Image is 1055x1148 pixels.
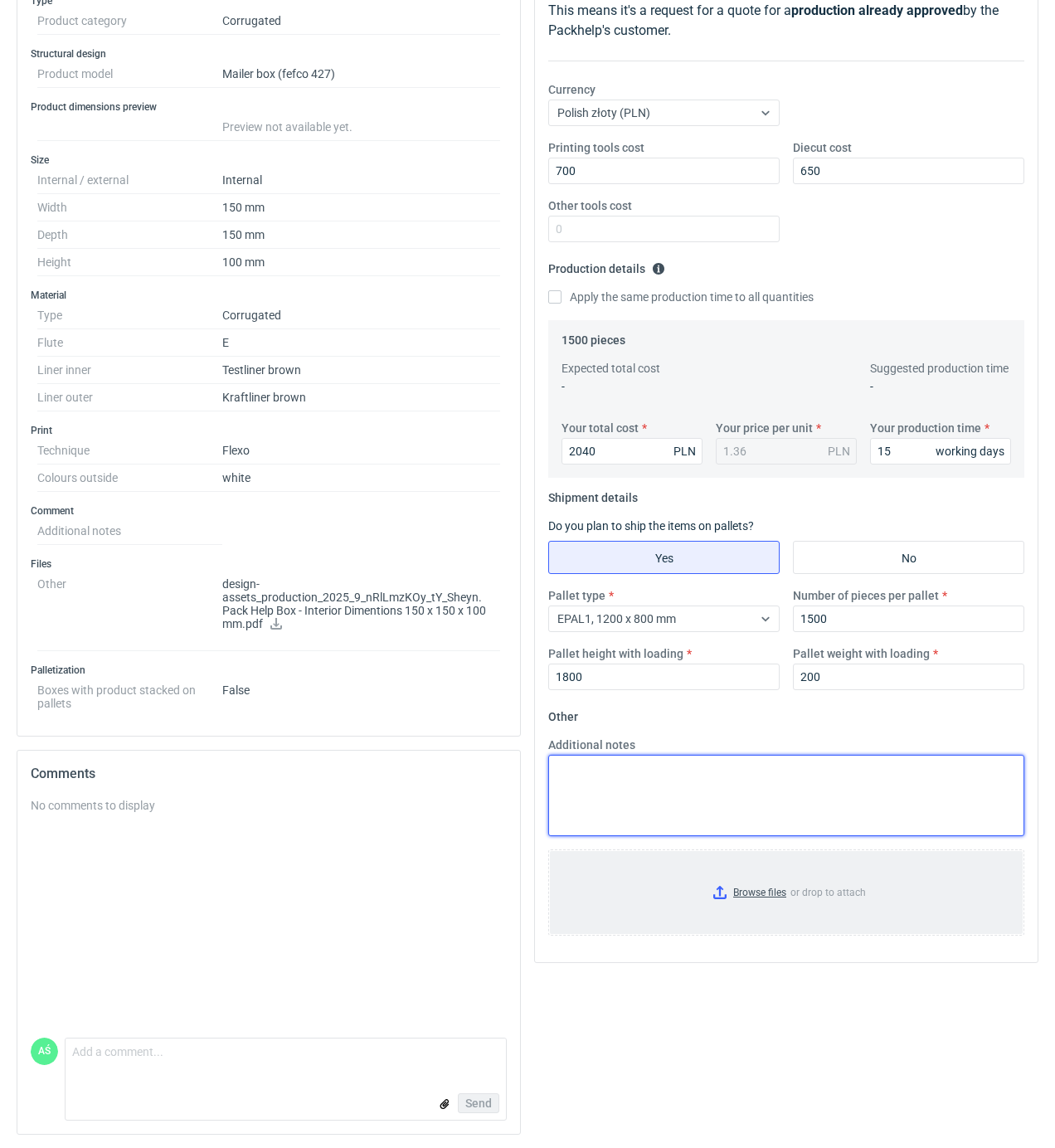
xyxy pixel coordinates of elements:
[936,443,1004,460] div: working days
[222,357,500,384] dd: Testliner brown
[548,81,596,98] label: Currency
[37,302,222,329] dt: Type
[793,158,1024,184] input: 0
[548,645,683,662] label: Pallet height with loading
[548,737,635,753] label: Additional notes
[562,378,703,395] p: -
[37,465,222,492] dt: Colours outside
[548,289,814,305] label: Apply the same production time to all quantities
[37,194,222,221] dt: Width
[37,437,222,465] dt: Technique
[548,541,780,574] label: Yes
[222,194,500,221] dd: 150 mm
[548,587,605,604] label: Pallet type
[222,384,500,411] dd: Kraftliner brown
[549,850,1023,935] label: or drop to attach
[31,153,507,167] h3: Size
[548,255,665,275] legend: Production details
[870,438,1011,465] input: 0
[870,420,981,436] label: Your production time
[548,664,780,690] input: 0
[791,2,963,18] strong: production already approved
[548,484,638,504] legend: Shipment details
[37,677,222,710] dt: Boxes with product stacked on pallets
[793,541,1024,574] label: No
[548,216,780,242] input: 0
[37,571,222,651] dt: Other
[548,703,578,723] legend: Other
[673,443,696,460] div: PLN
[222,302,500,329] dd: Corrugated
[793,139,852,156] label: Diecut cost
[31,100,507,114] h3: Product dimensions preview
[222,677,500,710] dd: False
[222,61,500,88] dd: Mailer box (fefco 427)
[222,249,500,276] dd: 100 mm
[37,518,222,545] dt: Additional notes
[37,61,222,88] dt: Product model
[562,420,639,436] label: Your total cost
[37,384,222,411] dt: Liner outer
[222,437,500,465] dd: Flexo
[31,47,507,61] h3: Structural design
[31,424,507,437] h3: Print
[37,249,222,276] dt: Height
[793,587,939,604] label: Number of pieces per pallet
[562,360,660,377] label: Expected total cost
[31,797,507,814] div: No comments to display
[828,443,850,460] div: PLN
[557,106,650,119] span: Polish złoty (PLN)
[222,167,500,194] dd: Internal
[37,167,222,194] dt: Internal / external
[793,606,1024,632] input: 0
[37,357,222,384] dt: Liner inner
[548,158,780,184] input: 0
[31,504,507,518] h3: Comment
[222,221,500,249] dd: 150 mm
[222,120,352,134] span: Preview not available yet.
[562,327,625,347] legend: 1500 pieces
[222,7,500,35] dd: Corrugated
[31,1038,58,1065] figcaption: AŚ
[716,420,813,436] label: Your price per unit
[870,378,1011,395] p: -
[562,438,703,465] input: 0
[465,1097,492,1109] span: Send
[37,221,222,249] dt: Depth
[31,664,507,677] h3: Palletization
[37,329,222,357] dt: Flute
[222,329,500,357] dd: E
[870,360,1009,377] label: Suggested production time
[222,465,500,492] dd: white
[31,764,507,784] h2: Comments
[548,197,632,214] label: Other tools cost
[222,577,500,632] p: design-assets_production_2025_9_nRlLmzKOy_tY_Sheyn. Pack Help Box - Interior Dimentions 150 x 150...
[37,7,222,35] dt: Product category
[458,1093,499,1113] button: Send
[548,139,644,156] label: Printing tools cost
[31,289,507,302] h3: Material
[31,557,507,571] h3: Files
[31,1038,58,1065] div: Adrian Świerżewski
[557,612,676,625] span: EPAL1, 1200 x 800 mm
[793,645,930,662] label: Pallet weight with loading
[793,664,1024,690] input: 0
[548,519,754,533] label: Do you plan to ship the items on pallets?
